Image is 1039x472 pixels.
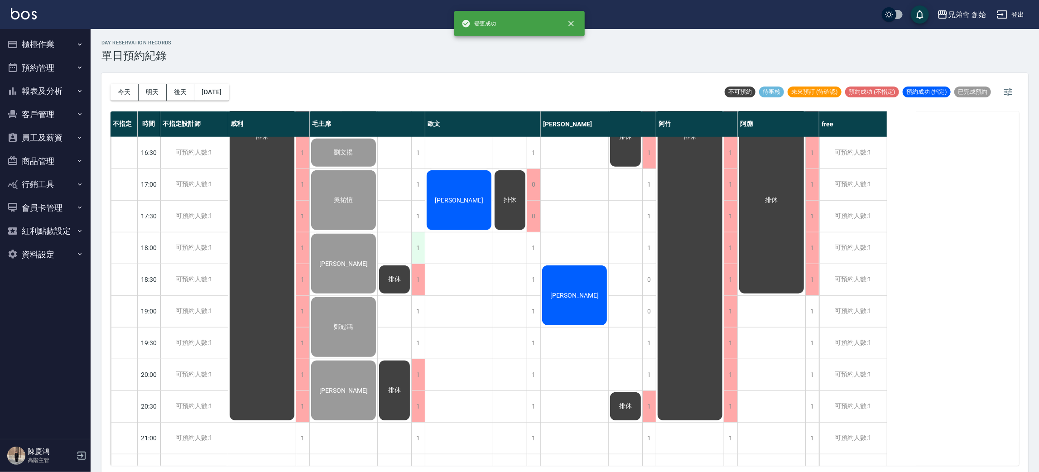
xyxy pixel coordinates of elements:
div: 1 [527,232,540,264]
div: 1 [805,137,819,169]
span: 預約成功 (指定) [903,88,951,96]
div: 1 [805,391,819,422]
div: 可預約人數:1 [160,296,228,327]
button: 紅利點數設定 [4,219,87,243]
button: 資料設定 [4,243,87,266]
div: 可預約人數:1 [819,296,887,327]
button: 兄弟會 創始 [933,5,990,24]
div: 19:30 [138,327,160,359]
img: Logo [11,8,37,19]
span: [PERSON_NAME] [548,292,601,299]
div: 威利 [228,111,310,137]
div: 可預約人數:1 [819,137,887,169]
div: 17:30 [138,200,160,232]
div: 19:00 [138,295,160,327]
div: 18:00 [138,232,160,264]
div: 不指定設計師 [160,111,228,137]
div: 1 [805,296,819,327]
div: free [819,111,887,137]
div: 1 [805,169,819,200]
div: 0 [642,296,656,327]
button: 員工及薪資 [4,126,87,149]
button: 今天 [111,84,139,101]
div: 可預約人數:1 [819,359,887,390]
div: 1 [527,391,540,422]
div: 1 [296,169,309,200]
div: 1 [724,296,737,327]
button: save [911,5,929,24]
div: 1 [642,328,656,359]
button: 會員卡管理 [4,196,87,220]
div: [PERSON_NAME] [541,111,656,137]
button: close [561,14,581,34]
div: 1 [411,359,425,390]
div: 可預約人數:1 [160,232,228,264]
div: 可預約人數:1 [160,201,228,232]
div: 1 [411,264,425,295]
div: 16:30 [138,137,160,169]
img: Person [7,447,25,465]
span: 吳祐愷 [332,196,355,204]
span: [PERSON_NAME] [317,260,370,267]
div: 1 [527,137,540,169]
div: 1 [296,423,309,454]
div: 0 [527,169,540,200]
div: 1 [805,359,819,390]
div: 兄弟會 創始 [948,9,986,20]
div: 1 [296,201,309,232]
span: 鄭冠鴻 [332,323,355,331]
div: 1 [724,264,737,295]
div: 1 [411,201,425,232]
button: 櫃檯作業 [4,33,87,56]
span: 已完成預約 [954,88,991,96]
div: 1 [527,264,540,295]
div: 0 [527,201,540,232]
div: 可預約人數:1 [819,423,887,454]
div: 可預約人數:1 [819,201,887,232]
div: 1 [642,359,656,390]
div: 1 [411,423,425,454]
div: 可預約人數:1 [160,169,228,200]
h2: day Reservation records [101,40,172,46]
div: 可預約人數:1 [160,137,228,169]
div: 1 [642,201,656,232]
div: 可預約人數:1 [160,359,228,390]
div: 1 [642,232,656,264]
div: 17:00 [138,169,160,200]
button: 客戶管理 [4,103,87,126]
button: 行銷工具 [4,173,87,196]
div: 歐文 [425,111,541,137]
span: 排休 [254,133,270,141]
div: 1 [296,264,309,295]
div: 1 [805,232,819,264]
div: 1 [296,328,309,359]
button: 登出 [993,6,1028,23]
div: 1 [642,391,656,422]
span: 排休 [764,196,780,204]
div: 1 [527,296,540,327]
div: 1 [527,359,540,390]
div: 1 [724,137,737,169]
span: [PERSON_NAME] [433,197,485,204]
div: 1 [805,423,819,454]
span: 排休 [682,133,698,141]
div: 1 [411,169,425,200]
div: 1 [296,232,309,264]
div: 時間 [138,111,160,137]
div: 20:00 [138,359,160,390]
div: 1 [296,296,309,327]
button: [DATE] [194,84,229,101]
div: 可預約人數:1 [819,328,887,359]
div: 1 [527,423,540,454]
div: 1 [724,201,737,232]
div: 1 [296,137,309,169]
div: 阿竹 [656,111,738,137]
button: 商品管理 [4,149,87,173]
button: 報表及分析 [4,79,87,103]
div: 可預約人數:1 [819,169,887,200]
div: 21:00 [138,422,160,454]
div: 20:30 [138,390,160,422]
h3: 單日預約紀錄 [101,49,172,62]
div: 可預約人數:1 [819,391,887,422]
div: 可預約人數:1 [819,264,887,295]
